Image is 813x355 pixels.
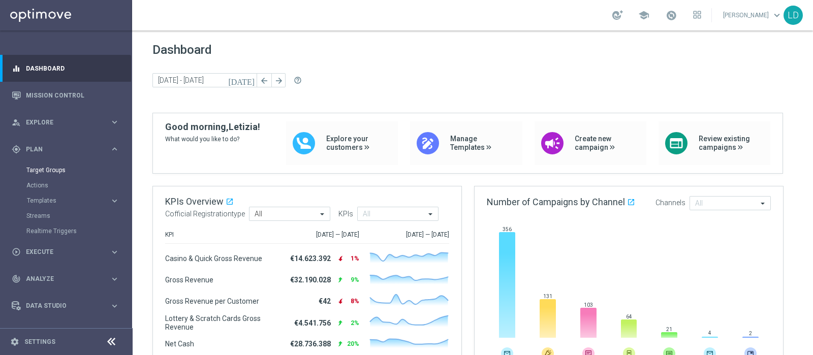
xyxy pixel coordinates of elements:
span: Data Studio [26,303,110,309]
span: Templates [27,198,100,204]
div: Data Studio [12,301,110,310]
button: gps_fixed Plan keyboard_arrow_right [11,145,120,153]
i: person_search [12,118,21,127]
a: Realtime Triggers [26,227,106,235]
i: keyboard_arrow_right [110,247,119,257]
i: keyboard_arrow_right [110,144,119,154]
i: gps_fixed [12,145,21,154]
a: Actions [26,181,106,189]
i: keyboard_arrow_right [110,274,119,284]
a: Target Groups [26,166,106,174]
div: Realtime Triggers [26,223,131,239]
div: Streams [26,208,131,223]
span: Plan [26,146,110,152]
span: Execute [26,249,110,255]
div: Execute [12,247,110,256]
div: Dashboard [12,55,119,82]
div: Target Groups [26,163,131,178]
button: equalizer Dashboard [11,64,120,73]
div: Optibot [12,319,119,346]
button: Templates keyboard_arrow_right [26,197,120,205]
a: Optibot [26,319,106,346]
button: Data Studio keyboard_arrow_right [11,302,120,310]
span: keyboard_arrow_down [771,10,783,21]
div: Mission Control [12,82,119,109]
a: Settings [24,339,55,345]
button: play_circle_outline Execute keyboard_arrow_right [11,248,120,256]
div: Analyze [12,274,110,283]
a: Streams [26,212,106,220]
i: equalizer [12,64,21,73]
span: school [638,10,649,21]
i: settings [10,337,19,346]
i: track_changes [12,274,21,283]
button: Mission Control [11,91,120,100]
i: keyboard_arrow_right [110,196,119,206]
i: keyboard_arrow_right [110,301,119,311]
button: track_changes Analyze keyboard_arrow_right [11,275,120,283]
a: Mission Control [26,82,119,109]
button: person_search Explore keyboard_arrow_right [11,118,120,126]
div: Actions [26,178,131,193]
div: Templates [26,193,131,208]
span: Analyze [26,276,110,282]
div: Templates [27,198,110,204]
div: Explore [12,118,110,127]
i: keyboard_arrow_right [110,117,119,127]
span: Explore [26,119,110,125]
a: [PERSON_NAME]keyboard_arrow_down [722,8,784,23]
div: LD [784,6,803,25]
div: Plan [12,145,110,154]
a: Dashboard [26,55,119,82]
i: play_circle_outline [12,247,21,256]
